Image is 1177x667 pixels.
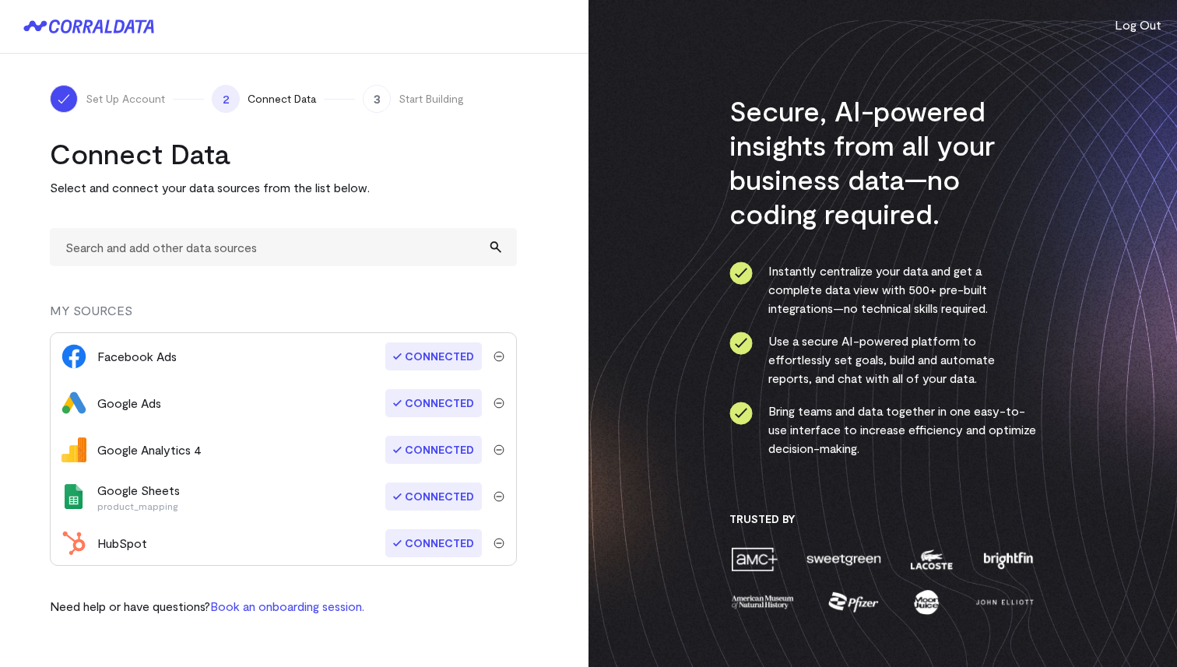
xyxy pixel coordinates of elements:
img: google_ads-1b58f43bd7feffc8709b649899e0ff922d69da16945e3967161387f108ed8d2f.png [61,391,86,416]
span: Set Up Account [86,91,165,107]
p: Need help or have questions? [50,597,364,616]
input: Search and add other data sources [50,228,517,266]
h3: Secure, AI-powered insights from all your business data—no coding required. [729,93,1037,230]
h2: Connect Data [50,136,517,170]
span: Start Building [399,91,464,107]
img: lacoste-ee8d7bb45e342e37306c36566003b9a215fb06da44313bcf359925cbd6d27eb6.png [908,546,954,573]
img: moon-juice-8ce53f195c39be87c9a230f0550ad6397bce459ce93e102f0ba2bdfd7b7a5226.png [911,588,942,616]
div: HubSpot [97,534,147,553]
p: Select and connect your data sources from the list below. [50,178,517,197]
div: Google Analytics 4 [97,441,202,459]
span: 3 [363,85,391,113]
img: pfizer-ec50623584d330049e431703d0cb127f675ce31f452716a68c3f54c01096e829.png [827,588,880,616]
span: Connect Data [248,91,316,107]
div: MY SOURCES [50,301,517,332]
img: ico-check-white-f112bc9ae5b8eaea75d262091fbd3bded7988777ca43907c4685e8c0583e79cb.svg [56,91,72,107]
img: google_sheets-08cecd3b9849804923342972265c61ba0f9b7ad901475add952b19b9476c9a45.svg [61,484,86,509]
div: Google Sheets [97,481,180,512]
img: john-elliott-7c54b8592a34f024266a72de9d15afc68813465291e207b7f02fde802b847052.png [973,588,1036,616]
span: Connected [385,436,482,464]
img: amnh-fc366fa550d3bbd8e1e85a3040e65cc9710d0bea3abcf147aa05e3a03bbbee56.png [729,588,796,616]
img: trash-ca1c80e1d16ab71a5036b7411d6fcb154f9f8364eee40f9fb4e52941a92a1061.svg [494,538,504,549]
div: Google Ads [97,394,161,412]
span: Connected [385,342,482,370]
img: amc-451ba355745a1e68da4dd692ff574243e675d7a235672d558af61b69e36ec7f3.png [729,546,779,573]
img: trash-ca1c80e1d16ab71a5036b7411d6fcb154f9f8364eee40f9fb4e52941a92a1061.svg [494,491,504,502]
button: Log Out [1115,16,1161,34]
img: hubspot-28a699e17be13537f0dc07bee57d77425922784b47aa2eec00fc7ace4109f1b3.svg [61,531,86,556]
img: sweetgreen-51a9cfd6e7f577b5d2973e4b74db2d3c444f7f1023d7d3914010f7123f825463.png [805,546,883,573]
li: Instantly centralize your data and get a complete data view with 500+ pre-built integrations—no t... [729,262,1037,318]
img: trash-ca1c80e1d16ab71a5036b7411d6fcb154f9f8364eee40f9fb4e52941a92a1061.svg [494,398,504,409]
img: ico-check-circle-0286c843c050abce574082beb609b3a87e49000e2dbcf9c8d101413686918542.svg [729,402,753,425]
img: ico-check-circle-0286c843c050abce574082beb609b3a87e49000e2dbcf9c8d101413686918542.svg [729,262,753,285]
img: google_analytics_4-633564437f1c5a1f80ed481c8598e5be587fdae20902a9d236da8b1a77aec1de.svg [61,437,86,462]
img: trash-ca1c80e1d16ab71a5036b7411d6fcb154f9f8364eee40f9fb4e52941a92a1061.svg [494,444,504,455]
div: Facebook Ads [97,347,177,366]
span: Connected [385,483,482,511]
li: Bring teams and data together in one easy-to-use interface to increase efficiency and optimize de... [729,402,1037,458]
img: facebook_ads-70f54adf8324fd366a4dad5aa4e8dc3a193daeb41612ad8aba5915164cc799be.svg [61,344,86,369]
img: trash-ca1c80e1d16ab71a5036b7411d6fcb154f9f8364eee40f9fb4e52941a92a1061.svg [494,351,504,362]
span: 2 [212,85,240,113]
span: Connected [385,529,482,557]
a: Book an onboarding session. [210,599,364,613]
li: Use a secure AI-powered platform to effortlessly set goals, build and automate reports, and chat ... [729,332,1037,388]
h3: Trusted By [729,512,1037,526]
span: Connected [385,389,482,417]
p: product_mapping [97,500,180,512]
img: ico-check-circle-0286c843c050abce574082beb609b3a87e49000e2dbcf9c8d101413686918542.svg [729,332,753,355]
img: brightfin-814104a60bf555cbdbde4872c1947232c4c7b64b86a6714597b672683d806f7b.png [980,546,1036,573]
